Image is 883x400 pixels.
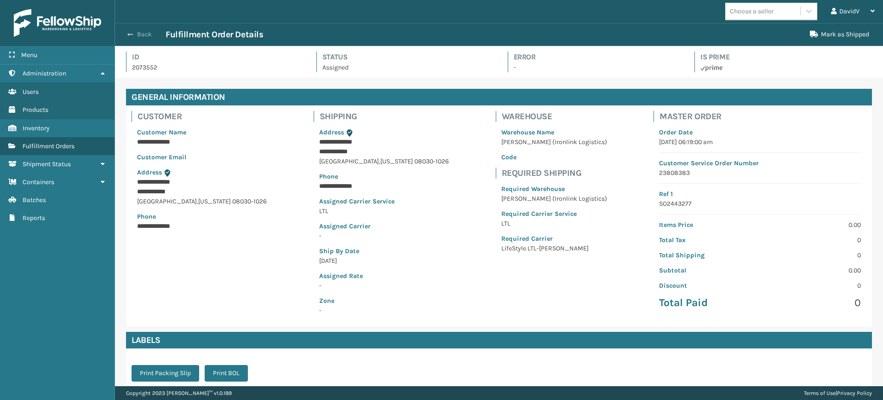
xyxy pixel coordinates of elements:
span: , [379,157,380,165]
div: Choose a seller [730,6,774,16]
span: [GEOGRAPHIC_DATA] [319,157,379,165]
a: Privacy Policy [837,390,872,396]
p: Total Shipping [659,250,754,260]
h4: Required Shipping [502,168,613,179]
button: Back [123,30,166,39]
span: , [197,197,198,205]
h4: General Information [126,89,872,105]
h4: Id [132,52,300,63]
p: 23808383 [659,168,861,178]
span: Menu [21,51,37,59]
p: Order Date [659,128,861,137]
p: 0.00 [766,220,861,230]
p: Code [501,152,607,162]
p: Items Price [659,220,754,230]
p: 0 [766,235,861,245]
p: LTL [501,219,607,228]
span: 08030-1026 [232,197,267,205]
h4: Is Prime [700,52,872,63]
p: 0 [766,281,861,290]
p: Copyright 2023 [PERSON_NAME]™ v 1.0.189 [126,386,232,400]
img: logo [14,9,101,37]
span: 08030-1026 [414,157,449,165]
span: Fulfillment Orders [23,142,75,150]
p: - [514,63,678,72]
a: Terms of Use [804,390,836,396]
div: | [804,386,872,400]
span: Users [23,88,39,96]
span: Reports [23,214,45,222]
p: Discount [659,281,754,290]
button: Print Packing Slip [132,365,199,382]
p: [PERSON_NAME] (Ironlink Logistics) [501,137,607,147]
h4: Status [322,52,491,63]
p: Customer Name [137,128,267,137]
button: Mark as Shipped [804,25,875,44]
span: Inventory [23,124,50,132]
p: Assigned [322,63,491,72]
h4: Warehouse [502,111,613,122]
p: Required Carrier Service [501,209,607,219]
p: Customer Service Order Number [659,158,861,168]
span: - [319,296,449,314]
h4: Shipping [320,111,454,122]
p: 0 [766,296,861,310]
p: [DATE] 06:19:00 am [659,137,861,147]
h4: Error [514,52,678,63]
p: 0.00 [766,266,861,275]
p: - [319,281,449,290]
h4: Master Order [659,111,866,122]
i: Mark as Shipped [810,31,818,37]
p: Total Paid [659,296,754,310]
p: Phone [137,212,267,221]
h3: Fulfillment Order Details [166,29,263,40]
span: [GEOGRAPHIC_DATA] [137,197,197,205]
p: Phone [319,172,449,181]
p: Assigned Carrier [319,221,449,231]
span: Address [319,128,344,136]
p: - [319,231,449,241]
p: LTL [319,206,449,216]
p: [PERSON_NAME] (Ironlink Logistics) [501,194,607,203]
h4: Labels [126,332,872,348]
span: Containers [23,178,54,186]
span: [US_STATE] [198,197,231,205]
p: Total Tax [659,235,754,245]
p: SO2443277 [659,199,861,209]
p: 2073552 [132,63,300,72]
button: Print BOL [205,365,248,382]
p: Required Carrier [501,234,607,243]
span: Shipment Status [23,160,71,168]
span: Products [23,106,48,114]
p: Assigned Carrier Service [319,197,449,206]
p: Zone [319,296,449,306]
p: Ref 1 [659,189,861,199]
p: Subtotal [659,266,754,275]
p: Warehouse Name [501,128,607,137]
p: LifeStyle LTL-[PERSON_NAME] [501,243,607,253]
p: Ship By Date [319,246,449,256]
p: Required Warehouse [501,184,607,194]
span: Batches [23,196,46,204]
p: [DATE] [319,256,449,266]
h4: Customer [138,111,272,122]
span: Address [137,168,162,176]
span: Administration [23,70,66,77]
p: 0 [766,250,861,260]
span: [US_STATE] [380,157,413,165]
p: Customer Email [137,152,267,162]
p: Assigned Rate [319,271,449,281]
